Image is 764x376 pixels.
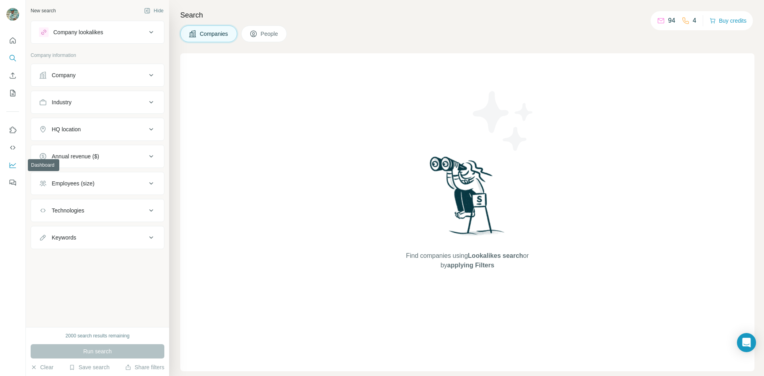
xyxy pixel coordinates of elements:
button: Technologies [31,201,164,220]
button: My lists [6,86,19,100]
span: applying Filters [447,262,494,269]
p: 4 [693,16,696,25]
button: Company [31,66,164,85]
button: Buy credits [709,15,746,26]
div: Industry [52,98,72,106]
button: Clear [31,363,53,371]
div: HQ location [52,125,81,133]
div: Company lookalikes [53,28,103,36]
p: 94 [668,16,675,25]
button: Enrich CSV [6,68,19,83]
button: Company lookalikes [31,23,164,42]
button: Employees (size) [31,174,164,193]
button: Industry [31,93,164,112]
img: Avatar [6,8,19,21]
div: New search [31,7,56,14]
button: Search [6,51,19,65]
button: Share filters [125,363,164,371]
div: Annual revenue ($) [52,152,99,160]
img: Surfe Illustration - Stars [468,85,539,157]
div: 2000 search results remaining [66,332,130,339]
button: Keywords [31,228,164,247]
div: Technologies [52,207,84,214]
span: People [261,30,279,38]
button: Save search [69,363,109,371]
h4: Search [180,10,754,21]
button: HQ location [31,120,164,139]
div: Employees (size) [52,179,94,187]
span: Find companies using or by [403,251,531,270]
p: Company information [31,52,164,59]
div: Open Intercom Messenger [737,333,756,352]
div: Company [52,71,76,79]
span: Lookalikes search [468,252,523,259]
button: Quick start [6,33,19,48]
button: Hide [138,5,169,17]
button: Annual revenue ($) [31,147,164,166]
span: Companies [200,30,229,38]
button: Use Surfe API [6,140,19,155]
div: Keywords [52,234,76,242]
button: Feedback [6,175,19,190]
button: Use Surfe on LinkedIn [6,123,19,137]
button: Dashboard [6,158,19,172]
img: Surfe Illustration - Woman searching with binoculars [426,154,509,243]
